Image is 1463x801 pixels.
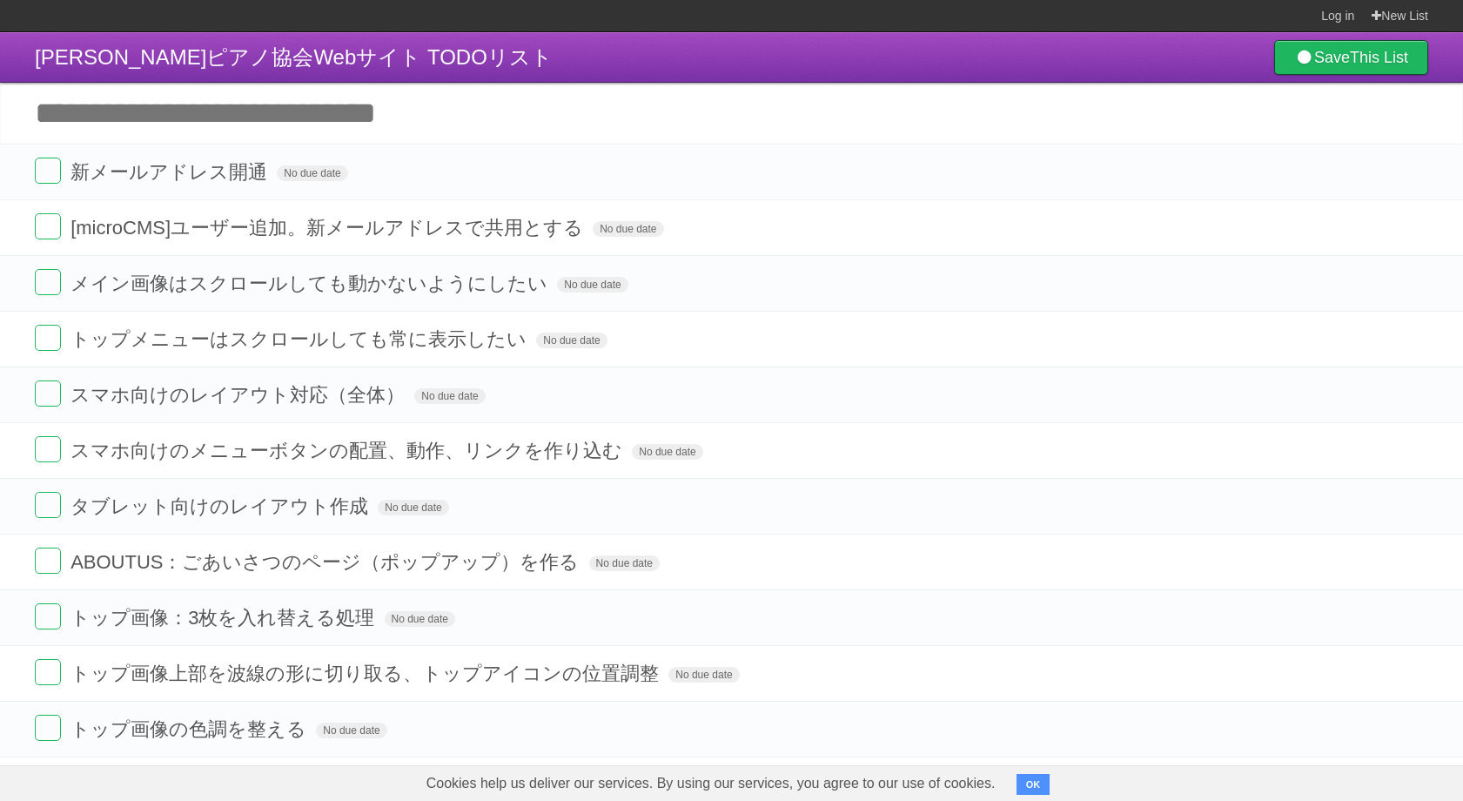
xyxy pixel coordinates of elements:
span: タブレット向けのレイアウト作成 [70,495,372,517]
span: [microCMS]ユーザー追加。新メールアドレスで共用とする [70,217,587,239]
label: Done [35,659,61,685]
span: No due date [557,277,627,293]
span: トップ画像上部を波線の形に切り取る、トップアイコンの位置調整 [70,663,663,684]
label: Done [35,158,61,184]
span: No due date [668,667,739,683]
label: Done [35,325,61,351]
label: Done [35,269,61,295]
span: [PERSON_NAME]ピアノ協会Webサイト TODOリスト [35,45,553,69]
span: No due date [593,221,663,237]
span: メイン画像はスクロールしても動かないようにしたい [70,273,552,294]
span: トップ画像：3枚を入れ替える処理 [70,607,379,629]
label: Done [35,213,61,239]
span: No due date [632,444,702,460]
span: トップ画像の色調を整える [70,718,311,740]
span: No due date [277,165,347,181]
label: Done [35,436,61,462]
span: ABOUTUS：ごあいさつのページ（ポップアップ）を作る [70,551,583,573]
a: SaveThis List [1274,40,1428,75]
span: No due date [536,333,607,348]
span: 新メールアドレス開通 [70,161,272,183]
span: No due date [378,500,448,515]
label: Done [35,380,61,407]
span: No due date [385,611,455,627]
span: トップメニューはスクロールしても常に表示したい [70,328,531,350]
span: No due date [589,555,660,571]
span: No due date [414,388,485,404]
label: Done [35,603,61,629]
span: No due date [316,723,386,738]
span: スマホ向けのレイアウト対応（全体） [70,384,409,406]
span: スマホ向けのメニューボタンの配置、動作、リンクを作り込む [70,440,627,461]
button: OK [1017,774,1050,795]
b: This List [1350,49,1408,66]
label: Done [35,548,61,574]
label: Done [35,492,61,518]
label: Done [35,715,61,741]
span: Cookies help us deliver our services. By using our services, you agree to our use of cookies. [409,766,1013,801]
